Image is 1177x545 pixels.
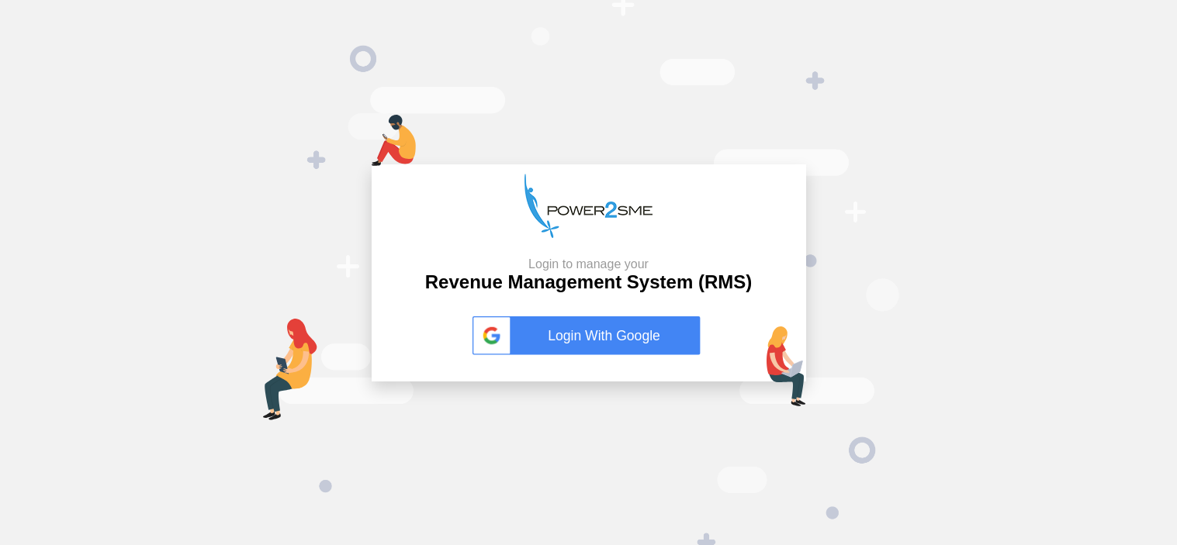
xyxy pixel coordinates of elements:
[468,300,710,371] button: Login With Google
[425,257,752,294] h2: Revenue Management System (RMS)
[473,316,705,355] a: Login With Google
[372,115,416,166] img: mob-login.png
[524,174,653,238] img: p2s_logo.png
[767,326,806,406] img: lap-login.png
[425,257,752,271] small: Login to manage your
[263,319,317,420] img: tab-login.png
